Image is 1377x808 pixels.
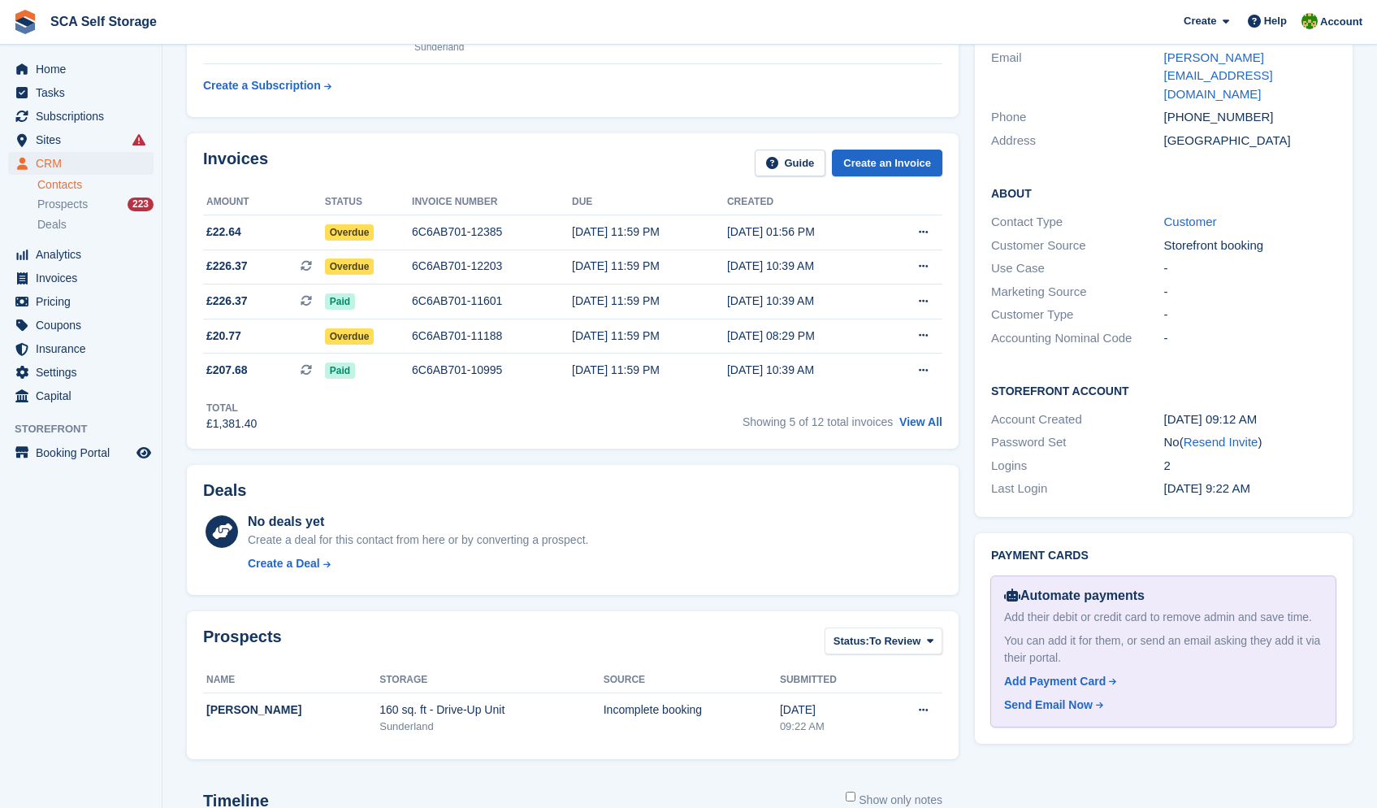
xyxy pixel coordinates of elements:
div: [DATE] 10:39 AM [727,362,882,379]
div: 160 sq. ft - Drive-Up Unit [379,702,604,719]
a: menu [8,128,154,151]
a: Deals [37,216,154,233]
span: Coupons [36,314,133,337]
span: Deals [37,217,67,232]
span: Capital [36,384,133,407]
div: - [1164,329,1337,348]
span: Prospects [37,197,88,212]
div: Last Login [991,480,1164,498]
span: Help [1264,13,1287,29]
input: Show only notes [846,792,855,801]
div: Use Case [991,259,1164,278]
th: Storage [379,667,604,693]
span: £20.77 [206,328,241,345]
a: menu [8,58,154,80]
a: menu [8,290,154,313]
th: Source [604,667,780,693]
h2: About [991,185,1336,201]
div: [DATE] 01:56 PM [727,224,882,241]
div: [DATE] 11:59 PM [572,258,727,275]
div: Incomplete booking [604,702,780,719]
div: 6C6AB701-12385 [412,224,572,241]
a: Create a Deal [248,555,588,572]
span: Account [1320,14,1362,30]
div: Sunderland [379,719,604,735]
div: [DATE] 10:39 AM [727,293,882,310]
span: Invoices [36,267,133,289]
div: No [1164,433,1337,452]
a: Preview store [134,443,154,463]
th: Name [203,667,379,693]
h2: Storefront Account [991,382,1336,398]
span: Status: [834,633,869,649]
span: Overdue [325,328,375,345]
div: 6C6AB701-11188 [412,328,572,345]
span: Create [1184,13,1216,29]
div: [DATE] 11:59 PM [572,362,727,379]
button: Status: To Review [825,628,942,654]
div: Automate payments [1004,586,1323,606]
time: 2025-06-03 08:22:03 UTC [1164,481,1250,495]
div: Account Created [991,411,1164,429]
a: menu [8,81,154,104]
div: Customer Type [991,306,1164,324]
div: [PERSON_NAME] [206,702,379,719]
span: Sites [36,128,133,151]
div: Accounting Nominal Code [991,329,1164,348]
div: £1,381.40 [206,415,257,432]
span: ( ) [1180,435,1262,449]
div: Storefront booking [1164,237,1337,255]
div: Logins [991,457,1164,476]
th: Created [727,189,882,215]
a: menu [8,152,154,175]
div: - [1164,259,1337,278]
div: 6C6AB701-12203 [412,258,572,275]
div: Contact Type [991,213,1164,232]
div: [DATE] 11:59 PM [572,224,727,241]
a: menu [8,267,154,289]
div: [DATE] 10:39 AM [727,258,882,275]
div: Phone [991,108,1164,127]
a: [PERSON_NAME][EMAIL_ADDRESS][DOMAIN_NAME] [1164,50,1273,101]
div: 6C6AB701-11601 [412,293,572,310]
div: [DATE] 11:59 PM [572,328,727,345]
div: Add Payment Card [1004,673,1106,690]
span: £226.37 [206,293,248,310]
a: menu [8,361,154,384]
span: CRM [36,152,133,175]
h2: Payment cards [991,550,1336,563]
span: £22.64 [206,224,241,241]
span: Overdue [325,258,375,275]
div: Add their debit or credit card to remove admin and save time. [1004,609,1323,626]
img: stora-icon-8386f47178a22dfd0bd8f6a31ec36ba5ce8667c1dd55bd0f319d3a0aa187defe.svg [13,10,37,34]
div: 09:22 AM [780,719,881,735]
div: 223 [128,198,154,211]
th: Status [325,189,412,215]
a: Create a Subscription [203,71,331,101]
div: [GEOGRAPHIC_DATA] [1164,132,1337,150]
div: [PHONE_NUMBER] [1164,108,1337,127]
span: To Review [869,633,920,649]
div: 6C6AB701-10995 [412,362,572,379]
span: Subscriptions [36,105,133,128]
a: Add Payment Card [1004,673,1316,690]
div: 2 [1164,457,1337,476]
div: [DATE] 09:12 AM [1164,411,1337,429]
a: SCA Self Storage [44,8,163,35]
a: Contacts [37,177,154,193]
a: menu [8,243,154,266]
span: Overdue [325,224,375,241]
div: No deals yet [248,512,588,532]
h2: Prospects [203,628,282,658]
th: Amount [203,189,325,215]
span: Booking Portal [36,441,133,464]
i: Smart entry sync failures have occurred [132,133,145,146]
div: Address [991,132,1164,150]
span: Paid [325,363,355,379]
div: Marketing Source [991,283,1164,302]
span: £207.68 [206,362,248,379]
th: Due [572,189,727,215]
h2: Deals [203,481,246,500]
span: Home [36,58,133,80]
span: Showing 5 of 12 total invoices [743,415,893,428]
